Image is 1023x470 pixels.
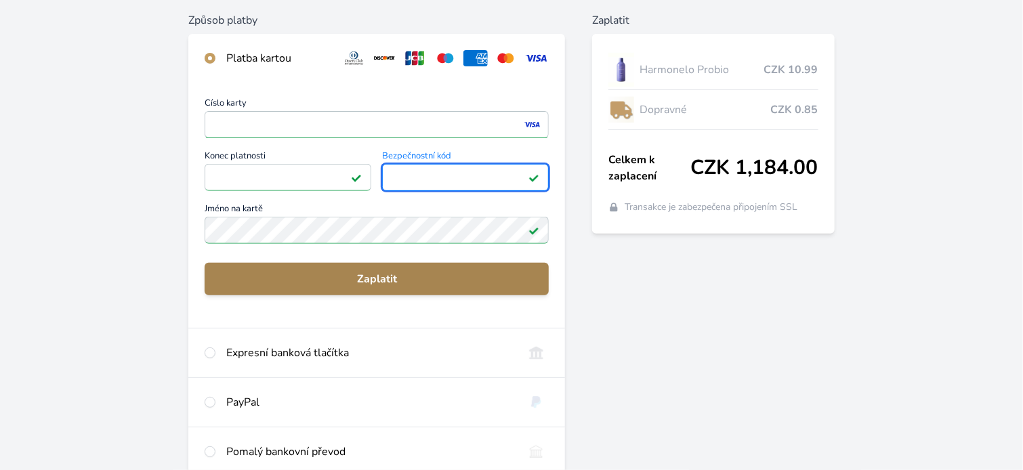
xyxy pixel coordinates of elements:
[764,62,818,78] span: CZK 10.99
[691,156,818,180] span: CZK 1,184.00
[523,119,541,131] img: visa
[226,394,513,410] div: PayPal
[211,168,365,187] iframe: Iframe pro datum vypršení platnosti
[205,217,549,244] input: Jméno na kartěPlatné pole
[205,152,371,164] span: Konec platnosti
[433,50,458,66] img: maestro.svg
[215,271,538,287] span: Zaplatit
[226,50,331,66] div: Platba kartou
[640,102,770,118] span: Dopravné
[524,444,549,460] img: bankTransfer_IBAN.svg
[382,152,549,164] span: Bezpečnostní kód
[608,53,634,87] img: CLEAN_PROBIO_se_stinem_x-lo.jpg
[351,172,362,183] img: Platné pole
[524,50,549,66] img: visa.svg
[608,93,634,127] img: delivery-lo.png
[372,50,397,66] img: discover.svg
[211,115,543,134] iframe: Iframe pro číslo karty
[524,345,549,361] img: onlineBanking_CZ.svg
[625,200,797,214] span: Transakce je zabezpečena připojením SSL
[226,444,513,460] div: Pomalý bankovní převod
[205,205,549,217] span: Jméno na kartě
[524,394,549,410] img: paypal.svg
[528,225,539,236] img: Platné pole
[205,99,549,111] span: Číslo karty
[205,263,549,295] button: Zaplatit
[402,50,427,66] img: jcb.svg
[528,172,539,183] img: Platné pole
[226,345,513,361] div: Expresní banková tlačítka
[388,168,543,187] iframe: Iframe pro bezpečnostní kód
[341,50,367,66] img: diners.svg
[608,152,690,184] span: Celkem k zaplacení
[640,62,764,78] span: Harmonelo Probio
[463,50,488,66] img: amex.svg
[771,102,818,118] span: CZK 0.85
[493,50,518,66] img: mc.svg
[188,12,565,28] h6: Způsob platby
[592,12,834,28] h6: Zaplatit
